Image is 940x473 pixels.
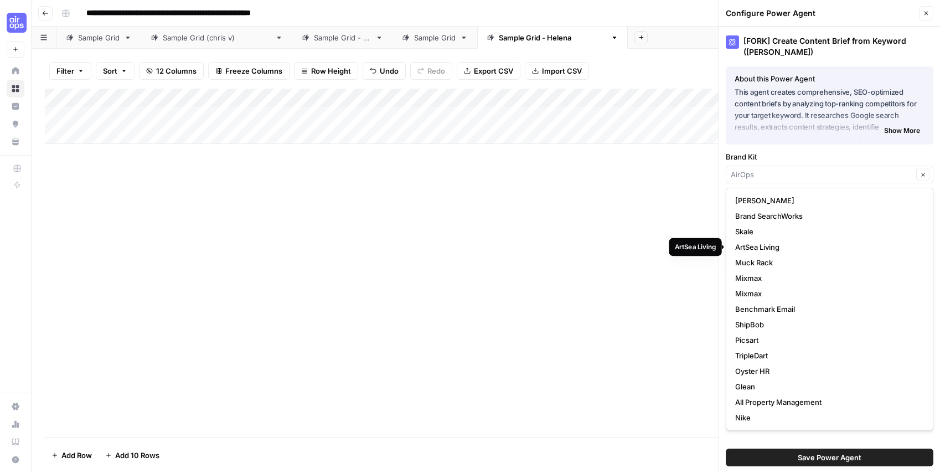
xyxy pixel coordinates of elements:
span: Skale [735,226,920,237]
a: Settings [7,398,24,415]
a: Sample Grid [56,27,141,49]
a: Sample Grid ([PERSON_NAME]) [141,27,292,49]
div: Sample Grid [414,32,456,43]
span: Undo [380,65,399,76]
div: Sample Grid ([PERSON_NAME]) [163,32,271,43]
a: Browse [7,80,24,97]
div: About this Power Agent [735,73,924,84]
button: Filter [49,62,91,80]
button: Export CSV [457,62,520,80]
button: Row Height [294,62,358,80]
a: Usage [7,415,24,433]
button: Add Row [45,446,99,464]
span: Mixmax [735,273,920,284]
span: Show More [884,126,920,136]
button: Save Power Agent [726,449,933,466]
button: Help + Support [7,451,24,469]
span: Benchmark Email [735,304,920,315]
a: Sample Grid - [PERSON_NAME] [477,27,628,49]
span: Sort [103,65,117,76]
button: Freeze Columns [208,62,290,80]
img: September Cohort Logo [7,13,27,33]
a: Sample Grid - LK [292,27,392,49]
span: Picsart [735,335,920,346]
a: Sample Grid [392,27,477,49]
a: Insights [7,97,24,115]
span: Brand SearchWorks [735,210,920,222]
span: 12 Columns [156,65,197,76]
span: All Property Management [735,397,920,408]
button: Undo [363,62,406,80]
span: Filter [56,65,74,76]
span: Mixmax [735,288,920,299]
span: Row Height [311,65,351,76]
span: Add Row [61,450,92,461]
span: Add 10 Rows [115,450,159,461]
button: Redo [410,62,452,80]
span: TripleDart [735,350,920,361]
p: This agent creates comprehensive, SEO-optimized content briefs by analyzing top-ranking competito... [735,86,924,133]
a: Home [7,62,24,80]
a: Learning Hub [7,433,24,451]
span: [PERSON_NAME] [735,195,920,206]
div: Sample Grid [78,32,120,43]
label: Brand Kit [726,151,933,162]
a: Opportunities [7,115,24,133]
button: 12 Columns [139,62,204,80]
button: Sort [96,62,135,80]
div: [FORK] Create Content Brief from Keyword ([PERSON_NAME]) [726,35,933,58]
div: Sample Grid - LK [314,32,371,43]
span: Muck Rack [735,257,920,268]
div: Sample Grid - [PERSON_NAME] [499,32,606,43]
span: Save Power Agent [798,452,861,463]
span: Glean [735,381,920,392]
a: Your Data [7,133,24,151]
span: Import CSV [542,65,582,76]
button: Add 10 Rows [99,446,166,464]
input: AirOps [731,169,913,180]
span: Export CSV [474,65,513,76]
button: Show More [880,124,924,138]
button: Workspace: September Cohort [7,9,24,37]
span: ArtSea Living [735,241,920,253]
span: Freeze Columns [225,65,282,76]
span: Oyster HR [735,366,920,377]
span: ShipBob [735,319,920,330]
button: Import CSV [525,62,589,80]
span: Nike [735,412,920,423]
div: ArtSea Living [675,242,716,252]
span: Redo [427,65,445,76]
